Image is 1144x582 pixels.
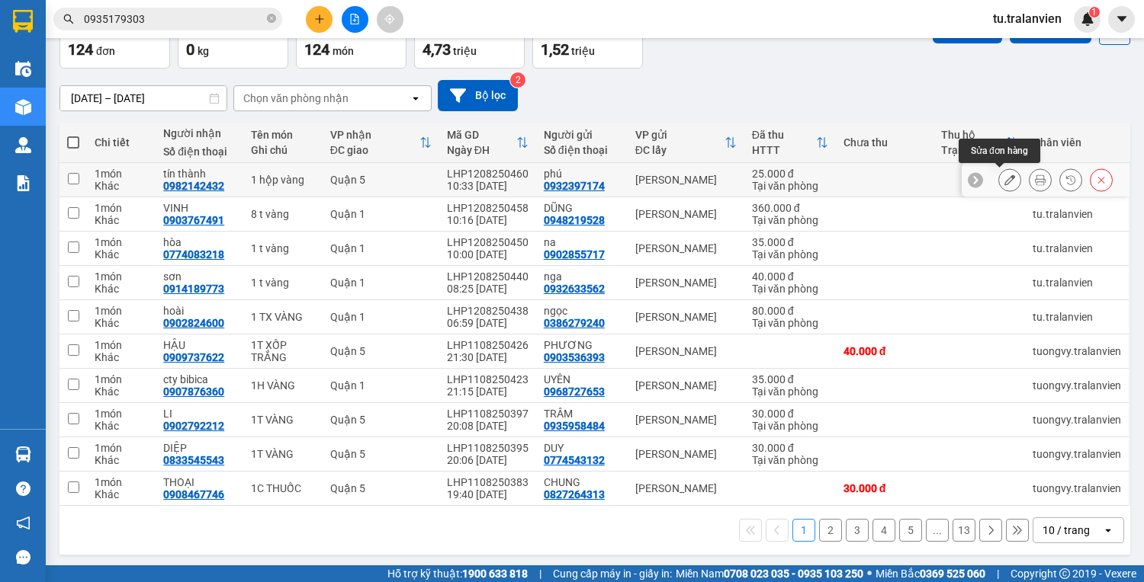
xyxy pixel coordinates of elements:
th: Toggle SortBy [439,123,536,163]
div: LHP1108250383 [447,476,529,488]
div: 0833545543 [163,454,224,466]
div: Tại văn phòng [752,180,828,192]
div: Tại văn phòng [752,248,828,261]
button: 1 [792,519,815,542]
div: [PERSON_NAME] [635,379,737,392]
button: Bộ lọc [438,80,518,111]
div: HTTT [752,144,816,156]
span: Miền Nam [676,565,863,582]
div: 21:15 [DATE] [447,385,529,398]
button: ... [926,519,949,542]
span: file-add [349,14,360,24]
div: tuongvy.tralanvien [1033,414,1121,426]
div: Quận 1 [330,242,432,254]
div: 35.000 đ [752,373,828,385]
div: [PERSON_NAME] [635,208,737,220]
div: Số điện thoại [163,145,236,158]
div: THOẠI [163,476,236,488]
div: hoài [163,305,236,317]
div: TRÂM [544,408,620,420]
div: 1 món [95,339,148,351]
div: 0902855717 [544,248,605,261]
div: cty bibica [163,373,236,385]
sup: 1 [1089,7,1100,18]
button: Số lượng124món [296,14,407,69]
div: Số điện thoại [544,144,620,156]
div: 06:59 [DATE] [447,317,529,329]
div: tuongvy.tralanvien [1033,379,1121,392]
div: Sửa đơn hàng [998,168,1021,191]
div: 0914189773 [163,283,224,295]
div: DUY [544,442,620,454]
span: tu.tralanvien [981,9,1074,28]
div: Khác [95,488,148,500]
div: LHP1208250460 [447,168,529,180]
div: tín thành [163,168,236,180]
div: 20:06 [DATE] [447,454,529,466]
div: [PERSON_NAME] [635,174,737,186]
div: Trạng thái [941,144,1005,156]
div: 1 món [95,270,148,283]
div: Tại văn phòng [752,317,828,329]
div: tu.tralanvien [1033,311,1121,323]
span: question-circle [16,481,31,496]
div: 10 / trang [1043,523,1090,538]
div: Nhân viên [1033,136,1121,149]
div: sơn [163,270,236,283]
div: UYÊN [544,373,620,385]
div: [PERSON_NAME] [635,242,737,254]
div: LHP1108250395 [447,442,529,454]
span: Hỗ trợ kỹ thuật: [387,565,528,582]
div: 0903767491 [163,214,224,226]
div: Quận 5 [330,414,432,426]
div: Quận 1 [330,277,432,289]
div: Tại văn phòng [752,385,828,398]
button: 2 [819,519,842,542]
div: 10:33 [DATE] [447,180,529,192]
div: Sửa đơn hàng [959,139,1040,163]
div: 0909737622 [163,351,224,363]
div: LHP1208250450 [447,236,529,248]
img: logo-vxr [13,10,33,33]
div: tu.tralanvien [1033,277,1121,289]
div: DIỆP [163,442,236,454]
div: LHP1208250438 [447,305,529,317]
button: Chưa thu1,52 triệu [532,14,643,69]
span: close-circle [267,12,276,27]
div: Tại văn phòng [752,283,828,295]
div: Quận 1 [330,311,432,323]
span: món [333,45,354,57]
div: 1H VÀNG [251,379,314,392]
span: triệu [453,45,477,57]
div: Chọn văn phòng nhận [243,91,349,106]
div: 0827264313 [544,488,605,500]
span: Cung cấp máy in - giấy in: [553,565,672,582]
div: [PERSON_NAME] [635,277,737,289]
button: caret-down [1108,6,1135,33]
th: Toggle SortBy [323,123,439,163]
div: phú [544,168,620,180]
div: Khác [95,214,148,226]
div: 1 món [95,236,148,248]
span: plus [314,14,325,24]
button: aim [377,6,403,33]
svg: open [1102,524,1114,536]
div: 0982142432 [163,180,224,192]
span: message [16,550,31,564]
div: Quận 5 [330,448,432,460]
div: Quận 1 [330,208,432,220]
div: Khác [95,420,148,432]
div: ĐC lấy [635,144,725,156]
div: 1 hộp vàng [251,174,314,186]
div: 0902792212 [163,420,224,432]
div: 1 t vàng [251,277,314,289]
div: 1C THUỐC [251,482,314,494]
div: LHP1208250458 [447,202,529,214]
button: Đã thu4,73 triệu [414,14,525,69]
div: na [544,236,620,248]
div: 30.000 đ [752,408,828,420]
div: ĐC giao [330,144,419,156]
input: Select a date range. [60,86,227,110]
sup: 2 [510,72,525,88]
button: Đơn hàng124đơn [59,14,170,69]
